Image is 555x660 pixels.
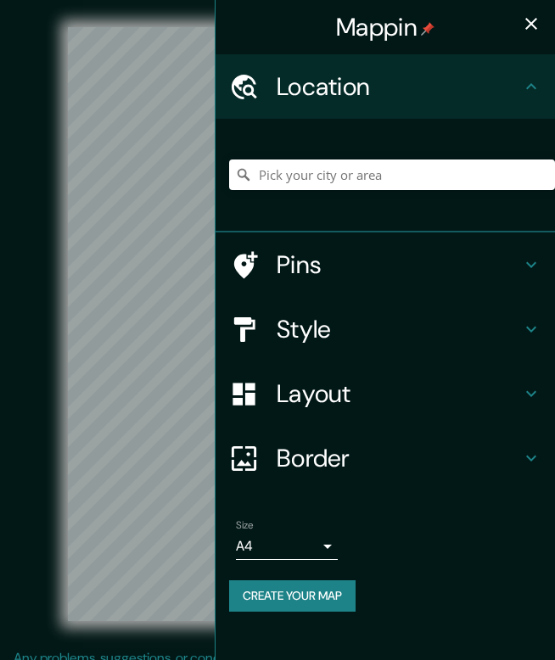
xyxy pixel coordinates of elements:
h4: Layout [277,378,521,409]
h4: Border [277,443,521,473]
div: Border [216,426,555,490]
label: Size [236,518,254,533]
button: Create your map [229,580,356,612]
canvas: Map [68,27,488,621]
h4: Pins [277,249,521,280]
div: Pins [216,232,555,297]
h4: Style [277,314,521,344]
div: Layout [216,361,555,426]
div: Style [216,297,555,361]
img: pin-icon.png [421,22,434,36]
div: A4 [236,533,338,560]
h4: Mappin [336,12,434,42]
h4: Location [277,71,521,102]
div: Location [216,54,555,119]
input: Pick your city or area [229,159,555,190]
